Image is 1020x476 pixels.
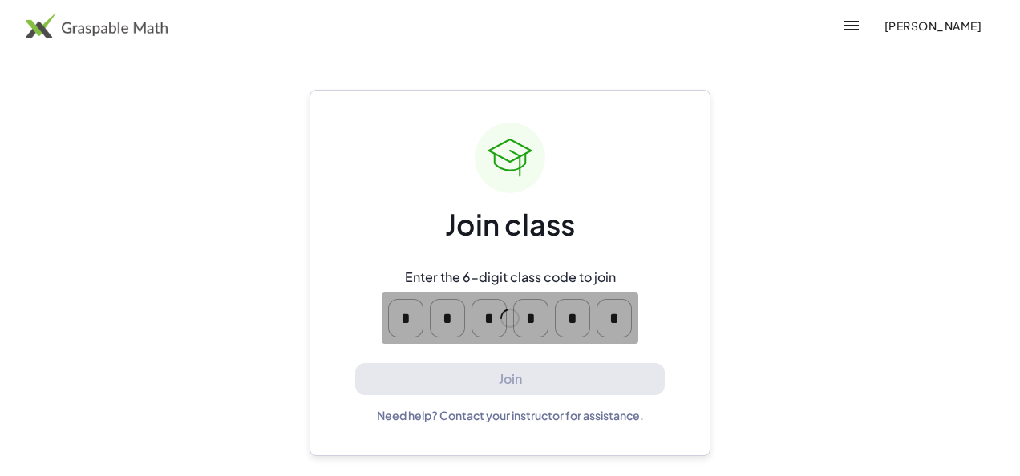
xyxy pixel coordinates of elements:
button: Join [355,363,665,396]
button: [PERSON_NAME] [871,11,994,40]
div: Need help? Contact your instructor for assistance. [377,408,644,422]
div: Enter the 6-digit class code to join [405,269,616,286]
div: Join class [445,206,575,244]
span: [PERSON_NAME] [884,18,982,33]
